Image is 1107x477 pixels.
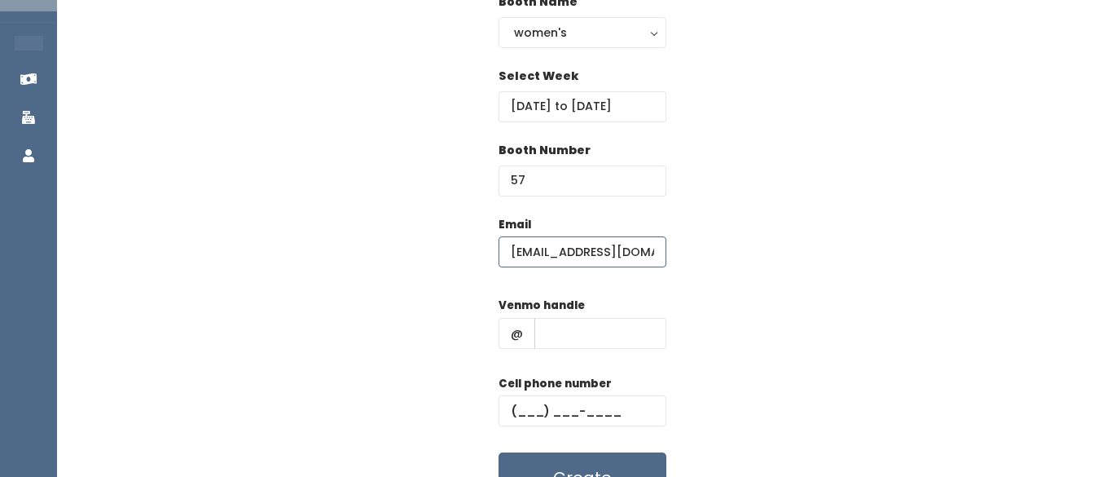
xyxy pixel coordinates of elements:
[499,318,535,349] span: @
[499,376,612,392] label: Cell phone number
[499,217,531,233] label: Email
[499,298,585,314] label: Venmo handle
[514,24,651,42] div: women's
[499,142,591,159] label: Booth Number
[499,91,666,122] input: Select week
[499,236,666,267] input: @ .
[499,68,578,85] label: Select Week
[499,395,666,426] input: (___) ___-____
[499,17,666,48] button: women's
[499,166,666,197] input: Booth Number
